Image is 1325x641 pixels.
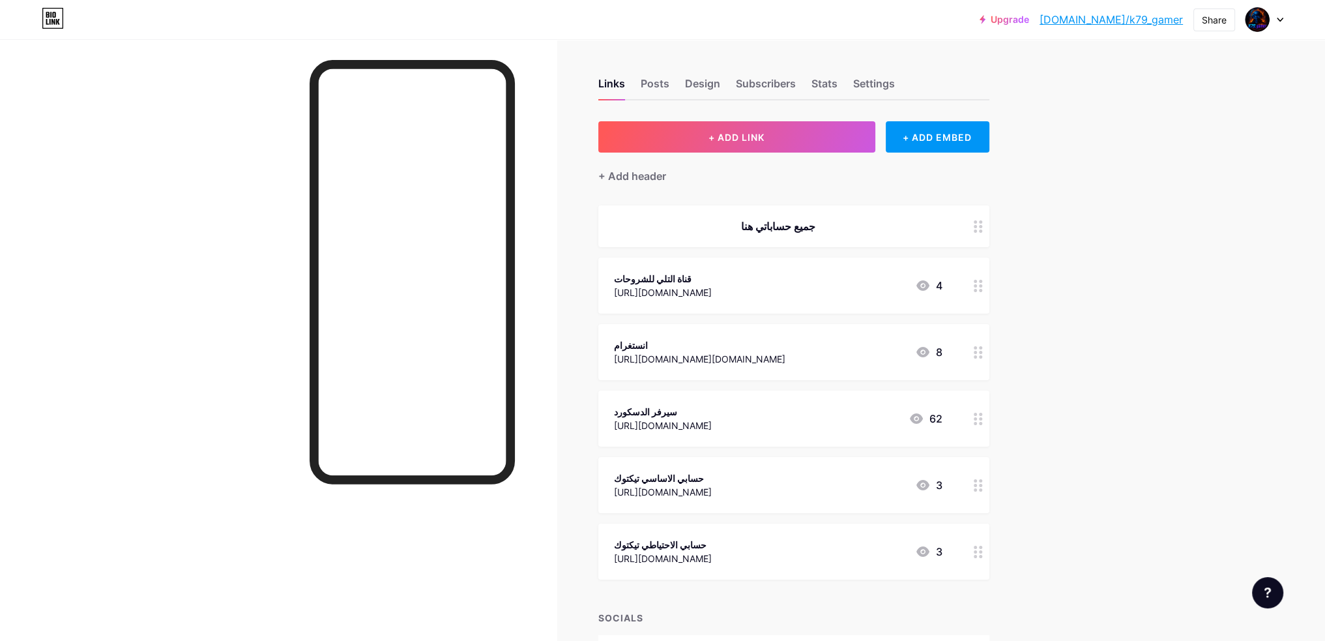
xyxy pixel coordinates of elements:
div: + ADD EMBED [886,121,989,153]
div: جميع حساباتي هنا [614,218,942,234]
div: Design [685,76,720,99]
div: حسابي الاساسي تيكتوك [614,471,712,485]
div: [URL][DOMAIN_NAME] [614,552,712,565]
div: Settings [853,76,895,99]
div: [URL][DOMAIN_NAME][DOMAIN_NAME] [614,352,785,366]
div: SOCIALS [598,611,989,625]
div: 8 [915,344,942,360]
div: انستغرام [614,338,785,352]
img: k79_gamer [1245,7,1270,32]
div: Share [1202,13,1227,27]
div: [URL][DOMAIN_NAME] [614,286,712,299]
a: [DOMAIN_NAME]/k79_gamer [1040,12,1183,27]
div: Posts [641,76,669,99]
div: Stats [811,76,837,99]
div: 4 [915,278,942,293]
button: + ADD LINK [598,121,875,153]
div: [URL][DOMAIN_NAME] [614,485,712,499]
div: [URL][DOMAIN_NAME] [614,419,712,432]
div: 3 [915,544,942,559]
div: Links [598,76,625,99]
div: 3 [915,477,942,493]
a: Upgrade [980,14,1029,25]
div: 62 [909,411,942,426]
div: حسابي الاحتياطي تيكتوك [614,538,712,552]
div: Subscribers [736,76,796,99]
div: قناة التلي للشروحات [614,272,712,286]
div: + Add header [598,168,666,184]
div: سيرفر الدسكورد [614,405,712,419]
span: + ADD LINK [708,132,764,143]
